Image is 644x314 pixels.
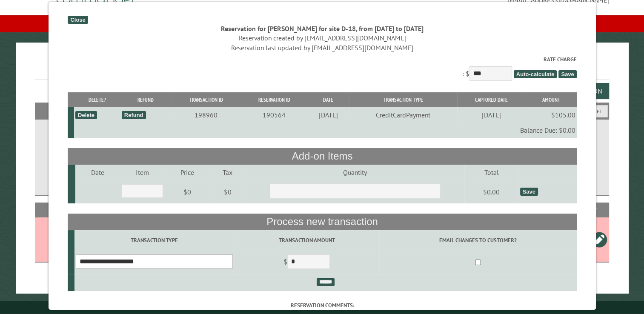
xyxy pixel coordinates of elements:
[164,165,210,180] td: Price
[35,56,609,80] h1: Reservations
[68,214,576,230] th: Process new transaction
[68,55,576,83] div: : $
[39,203,126,217] th: Site
[234,251,379,274] td: $
[68,55,576,63] label: Rate Charge
[464,165,518,180] td: Total
[457,107,525,123] td: [DATE]
[68,33,576,43] div: Reservation created by [EMAIL_ADDRESS][DOMAIN_NAME]
[241,107,307,123] td: 190564
[235,236,378,244] label: Transaction Amount
[349,107,457,123] td: CreditCardPayment
[525,107,576,123] td: $105.00
[210,165,245,180] td: Tax
[171,92,241,107] th: Transaction ID
[68,148,576,164] th: Add-on Items
[121,111,146,119] div: Refund
[457,92,525,107] th: Captured Date
[381,236,575,244] label: Email changes to customer?
[307,107,349,123] td: [DATE]
[75,111,97,119] div: Delete
[76,236,233,244] label: Transaction Type
[68,43,576,52] div: Reservation last updated by [EMAIL_ADDRESS][DOMAIN_NAME]
[74,92,120,107] th: Delete?
[75,165,120,180] td: Date
[120,92,171,107] th: Refund
[68,301,576,309] label: Reservation comments:
[525,92,576,107] th: Amount
[464,180,518,204] td: $0.00
[513,70,557,78] span: Auto-calculate
[241,92,307,107] th: Reservation ID
[520,188,538,196] div: Save
[68,24,576,33] div: Reservation for [PERSON_NAME] for site D-18, from [DATE] to [DATE]
[245,165,464,180] td: Quantity
[164,180,210,204] td: $0
[349,92,457,107] th: Transaction Type
[274,305,370,310] small: © Campground Commander LLC. All rights reserved.
[558,70,576,78] span: Save
[120,165,164,180] td: Item
[35,103,609,119] h2: Filters
[210,180,245,204] td: $0
[74,123,576,138] td: Balance Due: $0.00
[171,107,241,123] td: 198960
[68,16,88,24] div: Close
[307,92,349,107] th: Date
